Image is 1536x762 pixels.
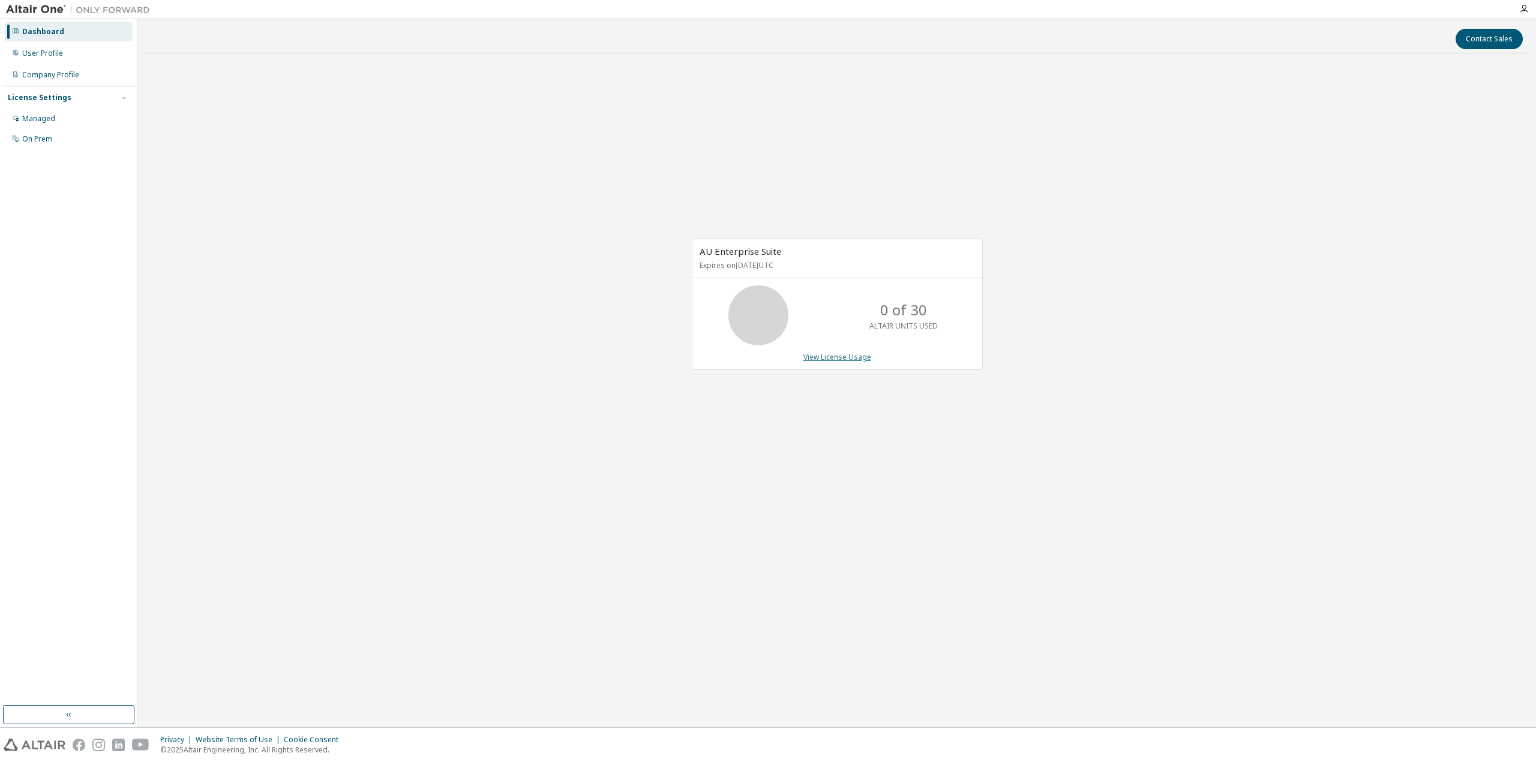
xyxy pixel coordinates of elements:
[196,735,284,745] div: Website Terms of Use
[284,735,346,745] div: Cookie Consent
[1456,29,1523,49] button: Contact Sales
[8,93,71,103] div: License Settings
[22,49,63,58] div: User Profile
[22,70,79,80] div: Company Profile
[803,352,871,362] a: View License Usage
[869,321,938,331] p: ALTAIR UNITS USED
[132,739,149,751] img: youtube.svg
[700,260,972,270] p: Expires on [DATE] UTC
[6,4,156,16] img: Altair One
[22,114,55,124] div: Managed
[4,739,65,751] img: altair_logo.svg
[73,739,85,751] img: facebook.svg
[700,245,781,257] span: AU Enterprise Suite
[112,739,125,751] img: linkedin.svg
[880,300,927,320] p: 0 of 30
[160,735,196,745] div: Privacy
[22,27,64,37] div: Dashboard
[22,134,52,144] div: On Prem
[160,745,346,755] p: © 2025 Altair Engineering, Inc. All Rights Reserved.
[92,739,105,751] img: instagram.svg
